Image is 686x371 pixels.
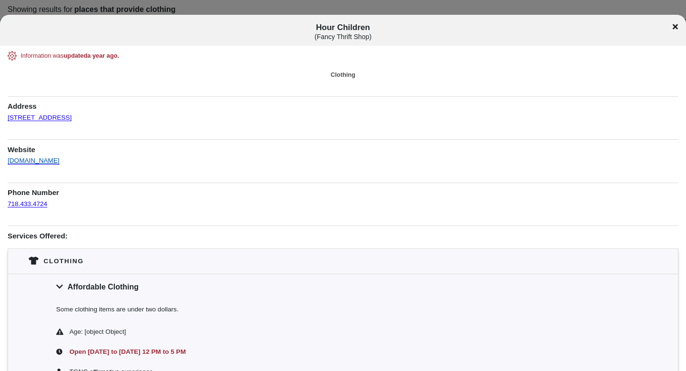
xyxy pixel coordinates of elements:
[8,299,678,321] div: Some clothing items are under two dollars.
[8,70,678,79] div: Clothing
[8,139,678,155] h1: Website
[64,52,120,59] span: updated a year ago .
[43,256,83,266] div: Clothing
[8,183,678,198] h1: Phone Number
[8,274,678,299] div: Affordable Clothing
[70,327,630,337] div: Age: [object Object]
[8,96,678,112] h1: Address
[8,106,71,122] a: [STREET_ADDRESS]
[58,33,627,41] div: ( Fancy Thrift Shop )
[8,149,60,165] a: [DOMAIN_NAME]
[58,23,627,41] span: Hour Children
[8,226,678,241] h1: Services Offered:
[20,51,666,60] div: Information was
[8,193,47,208] a: 718.433.4724
[68,347,630,357] div: Open [DATE] to [DATE] 12 PM to 5 PM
